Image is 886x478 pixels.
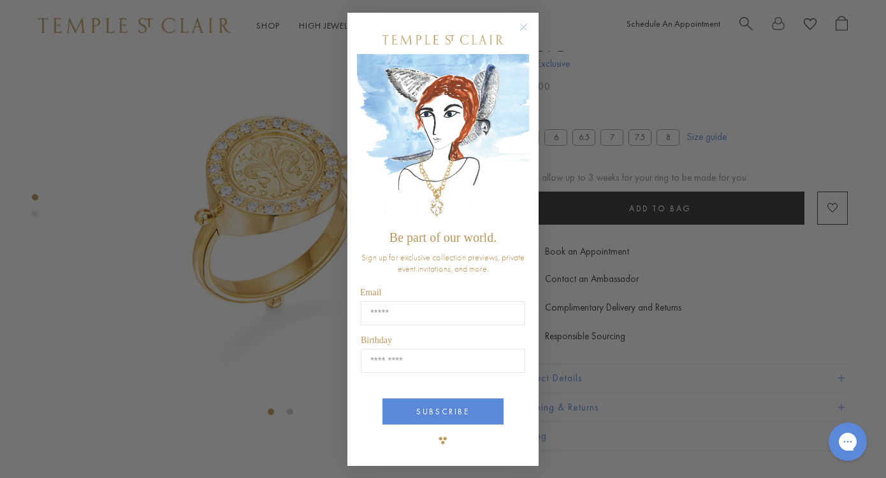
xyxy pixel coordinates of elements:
img: Temple St. Clair [382,35,504,45]
img: c4a9eb12-d91a-4d4a-8ee0-386386f4f338.jpeg [357,54,529,224]
input: Email [361,301,525,325]
iframe: Gorgias live chat messenger [822,418,873,465]
button: Close dialog [522,25,538,41]
span: Birthday [361,335,392,345]
button: SUBSCRIBE [382,398,504,425]
span: Sign up for exclusive collection previews, private event invitations, and more. [361,251,525,274]
span: Be part of our world. [389,230,497,244]
img: TSC [430,428,456,453]
span: Email [360,288,381,297]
